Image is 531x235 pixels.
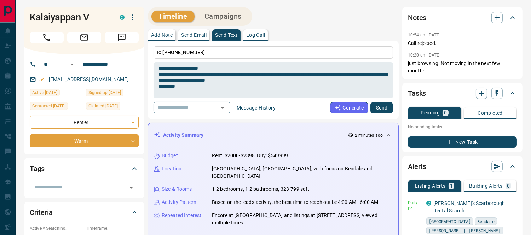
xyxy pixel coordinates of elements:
div: Tasks [408,85,517,102]
h2: Notes [408,12,426,23]
button: Message History [232,102,280,113]
p: 1 [450,183,453,188]
div: Tags [30,160,139,177]
p: Activity Summary [163,131,203,139]
div: Alerts [408,158,517,175]
span: Message [105,32,139,43]
p: 0 [507,183,510,188]
span: Claimed [DATE] [88,102,118,110]
p: Timeframe: [86,225,139,231]
a: [EMAIL_ADDRESS][DOMAIN_NAME] [49,76,129,82]
p: 1-2 bedrooms, 1-2 bathrooms, 323-799 sqft [212,186,309,193]
p: Actively Searching: [30,225,82,231]
p: Send Text [215,33,238,37]
p: Daily [408,200,422,206]
p: Budget [162,152,178,159]
h1: Kalaiyappan V [30,12,109,23]
svg: Email [408,206,413,211]
span: Contacted [DATE] [32,102,65,110]
p: Based on the lead's activity, the best time to reach out is: 4:00 AM - 6:00 AM [212,199,378,206]
h2: Criteria [30,207,53,218]
div: condos.ca [120,15,125,20]
p: Size & Rooms [162,186,192,193]
span: Email [67,32,101,43]
p: Building Alerts [469,183,503,188]
div: Mon Jun 30 2025 [86,102,139,112]
span: [PHONE_NUMBER] [162,49,205,55]
p: Location [162,165,181,172]
h2: Tasks [408,88,426,99]
p: To: [154,46,393,59]
p: Encore at [GEOGRAPHIC_DATA] and listings at [STREET_ADDRESS] viewed multiple times [212,212,393,227]
svg: Email Verified [39,77,44,82]
p: Repeated Interest [162,212,201,219]
p: No pending tasks [408,122,517,132]
p: Activity Pattern [162,199,196,206]
p: Rent: $2000-$2398, Buy: $549999 [212,152,288,159]
span: Bendale [477,218,495,225]
span: [GEOGRAPHIC_DATA] [429,218,471,225]
div: Renter [30,116,139,129]
a: [PERSON_NAME]'s Scarborough Rental Search [433,200,505,213]
p: Call rejected. [408,40,517,47]
div: condos.ca [426,201,431,206]
p: 10:20 am [DATE] [408,53,440,58]
button: New Task [408,136,517,148]
p: Completed [478,111,503,116]
div: Warm [30,134,139,147]
p: Log Call [246,33,265,37]
p: 10:54 am [DATE] [408,33,440,37]
div: Thu Sep 04 2025 [30,102,82,112]
p: 0 [444,110,447,115]
span: Active [DATE] [32,89,57,96]
button: Open [68,60,76,69]
div: Mon Jul 07 2025 [30,89,82,99]
p: Add Note [151,33,173,37]
div: Notes [408,9,517,26]
p: Send Email [181,33,207,37]
p: [GEOGRAPHIC_DATA], [GEOGRAPHIC_DATA], with focus on Bendale and [GEOGRAPHIC_DATA] [212,165,393,180]
button: Send [370,102,393,113]
button: Campaigns [197,11,249,22]
span: Signed up [DATE] [88,89,121,96]
button: Generate [330,102,368,113]
button: Open [126,183,136,193]
p: just browsing. Not moving in the next few months [408,60,517,75]
span: Call [30,32,64,43]
button: Timeline [151,11,195,22]
p: Listing Alerts [415,183,446,188]
h2: Tags [30,163,45,174]
span: [PERSON_NAME] | [PERSON_NAME] [429,227,501,234]
div: Mon Jun 30 2025 [86,89,139,99]
div: Criteria [30,204,139,221]
div: Activity Summary2 minutes ago [154,129,393,142]
p: 2 minutes ago [355,132,383,139]
h2: Alerts [408,161,426,172]
button: Open [218,103,227,113]
p: Pending [421,110,440,115]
